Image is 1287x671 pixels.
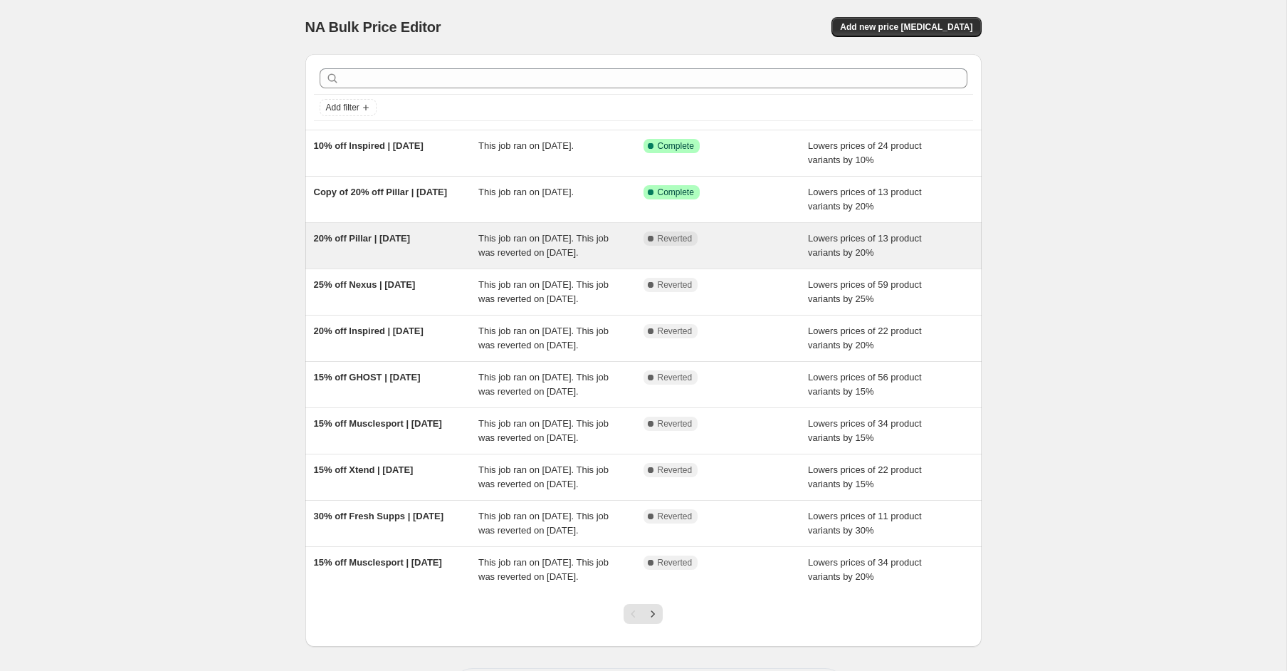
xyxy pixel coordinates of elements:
span: Lowers prices of 34 product variants by 15% [808,418,922,443]
span: Reverted [658,326,693,337]
span: Lowers prices of 56 product variants by 15% [808,372,922,397]
span: Reverted [658,557,693,568]
span: Add new price [MEDICAL_DATA] [840,21,972,33]
span: Lowers prices of 24 product variants by 10% [808,140,922,165]
nav: Pagination [624,604,663,624]
button: Next [643,604,663,624]
span: Lowers prices of 11 product variants by 30% [808,511,922,536]
span: This job ran on [DATE]. This job was reverted on [DATE]. [478,279,609,304]
span: Lowers prices of 22 product variants by 20% [808,326,922,350]
span: NA Bulk Price Editor [305,19,441,35]
span: This job ran on [DATE]. This job was reverted on [DATE]. [478,326,609,350]
span: Reverted [658,372,693,383]
span: Lowers prices of 34 product variants by 20% [808,557,922,582]
span: This job ran on [DATE]. This job was reverted on [DATE]. [478,418,609,443]
span: Reverted [658,464,693,476]
span: This job ran on [DATE]. This job was reverted on [DATE]. [478,557,609,582]
span: Add filter [326,102,359,113]
span: Reverted [658,279,693,291]
span: 20% off Inspired | [DATE] [314,326,424,336]
span: Lowers prices of 59 product variants by 25% [808,279,922,304]
button: Add filter [320,99,377,116]
span: 15% off GHOST | [DATE] [314,372,421,383]
span: Lowers prices of 22 product variants by 15% [808,464,922,489]
span: 15% off Musclesport | [DATE] [314,418,442,429]
span: 20% off Pillar | [DATE] [314,233,411,244]
span: Reverted [658,418,693,430]
span: This job ran on [DATE]. This job was reverted on [DATE]. [478,511,609,536]
span: Reverted [658,511,693,522]
span: 15% off Xtend | [DATE] [314,464,414,475]
span: This job ran on [DATE]. This job was reverted on [DATE]. [478,464,609,489]
button: Add new price [MEDICAL_DATA] [831,17,981,37]
span: This job ran on [DATE]. [478,187,574,197]
span: This job ran on [DATE]. This job was reverted on [DATE]. [478,372,609,397]
span: Lowers prices of 13 product variants by 20% [808,233,922,258]
span: 15% off Musclesport | [DATE] [314,557,442,568]
span: 25% off Nexus | [DATE] [314,279,416,290]
span: This job ran on [DATE]. This job was reverted on [DATE]. [478,233,609,258]
span: 10% off Inspired | [DATE] [314,140,424,151]
span: Complete [658,140,694,152]
span: Lowers prices of 13 product variants by 20% [808,187,922,212]
span: Copy of 20% off Pillar | [DATE] [314,187,448,197]
span: Complete [658,187,694,198]
span: This job ran on [DATE]. [478,140,574,151]
span: Reverted [658,233,693,244]
span: 30% off Fresh Supps | [DATE] [314,511,444,521]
